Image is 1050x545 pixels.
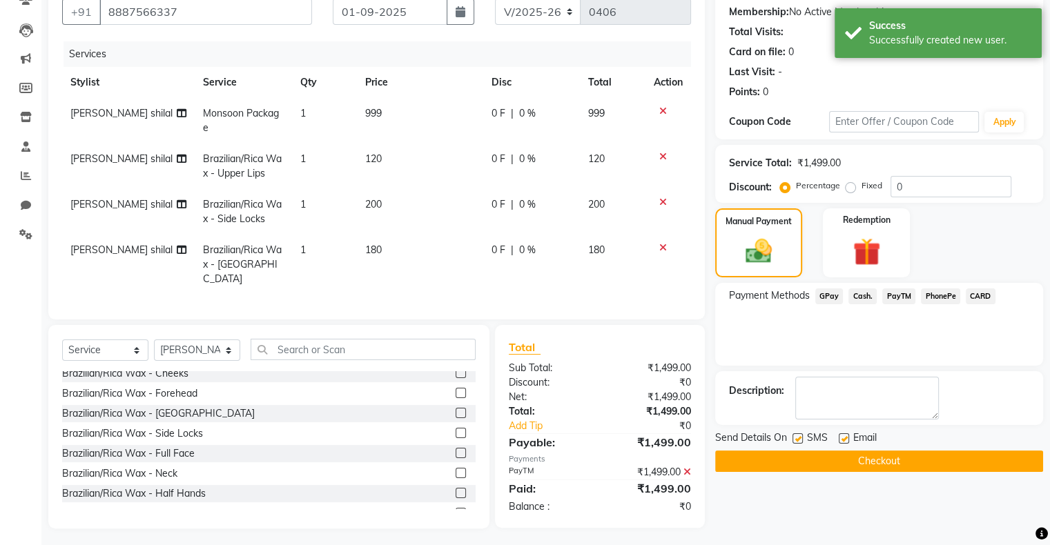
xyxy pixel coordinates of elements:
[483,67,580,98] th: Disc
[797,156,841,170] div: ₹1,499.00
[300,198,306,210] span: 1
[64,41,701,67] div: Services
[729,115,829,129] div: Coupon Code
[498,390,600,404] div: Net:
[498,361,600,375] div: Sub Total:
[763,85,768,99] div: 0
[715,450,1043,472] button: Checkout
[853,430,877,448] span: Email
[365,198,382,210] span: 200
[519,106,536,121] span: 0 %
[300,107,306,119] span: 1
[300,152,306,165] span: 1
[600,404,701,419] div: ₹1,499.00
[588,244,605,256] span: 180
[882,288,915,304] span: PayTM
[62,446,195,461] div: Brazilian/Rica Wax - Full Face
[580,67,645,98] th: Total
[600,499,701,514] div: ₹0
[729,25,784,39] div: Total Visits:
[62,486,206,501] div: Brazilian/Rica Wax - Half Hands
[511,152,514,166] span: |
[365,152,382,165] span: 120
[498,404,600,419] div: Total:
[357,67,483,98] th: Price
[292,67,357,98] th: Qty
[588,198,605,210] span: 200
[62,506,202,521] div: Brazilian/Rica Wax - Full Hands
[729,156,792,170] div: Service Total:
[600,465,701,479] div: ₹1,499.00
[729,5,1029,19] div: No Active Membership
[921,288,960,304] span: PhonePe
[62,366,188,381] div: Brazilian/Rica Wax - Cheeks
[509,453,691,465] div: Payments
[807,430,828,448] span: SMS
[511,106,514,121] span: |
[778,65,782,79] div: -
[492,152,505,166] span: 0 F
[519,152,536,166] span: 0 %
[62,466,177,481] div: Brazilian/Rica Wax - Neck
[498,465,600,479] div: PayTM
[645,67,691,98] th: Action
[616,419,701,433] div: ₹0
[492,197,505,212] span: 0 F
[511,243,514,257] span: |
[70,152,173,165] span: [PERSON_NAME] shilal
[788,45,794,59] div: 0
[715,430,787,448] span: Send Details On
[588,107,605,119] span: 999
[498,480,600,497] div: Paid:
[509,340,541,355] span: Total
[843,214,891,226] label: Redemption
[511,197,514,212] span: |
[729,180,772,195] div: Discount:
[62,386,197,401] div: Brazilian/Rica Wax - Forehead
[251,339,476,360] input: Search or Scan
[300,244,306,256] span: 1
[796,179,840,192] label: Percentage
[365,244,382,256] span: 180
[203,107,279,134] span: Monsoon Package
[600,480,701,497] div: ₹1,499.00
[844,235,889,269] img: _gift.svg
[829,111,980,132] input: Enter Offer / Coupon Code
[600,390,701,404] div: ₹1,499.00
[600,375,701,390] div: ₹0
[62,406,255,421] div: Brazilian/Rica Wax - [GEOGRAPHIC_DATA]
[869,33,1031,48] div: Successfully created new user.
[365,107,382,119] span: 999
[815,288,844,304] span: GPay
[70,244,173,256] span: [PERSON_NAME] shilal
[203,244,282,285] span: Brazilian/Rica Wax - [GEOGRAPHIC_DATA]
[70,107,173,119] span: [PERSON_NAME] shilal
[737,236,780,266] img: _cash.svg
[492,106,505,121] span: 0 F
[498,375,600,390] div: Discount:
[519,197,536,212] span: 0 %
[492,243,505,257] span: 0 F
[729,85,760,99] div: Points:
[600,361,701,375] div: ₹1,499.00
[729,65,775,79] div: Last Visit:
[729,384,784,398] div: Description:
[62,67,195,98] th: Stylist
[498,419,616,433] a: Add Tip
[203,152,282,179] span: Brazilian/Rica Wax - Upper Lips
[195,67,292,98] th: Service
[869,19,1031,33] div: Success
[729,45,786,59] div: Card on file:
[726,215,792,228] label: Manual Payment
[70,198,173,210] span: [PERSON_NAME] shilal
[519,243,536,257] span: 0 %
[848,288,877,304] span: Cash.
[984,112,1024,132] button: Apply
[600,434,701,450] div: ₹1,499.00
[862,179,882,192] label: Fixed
[729,288,810,303] span: Payment Methods
[588,152,605,165] span: 120
[203,198,282,225] span: Brazilian/Rica Wax - Side Locks
[498,499,600,514] div: Balance :
[966,288,995,304] span: CARD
